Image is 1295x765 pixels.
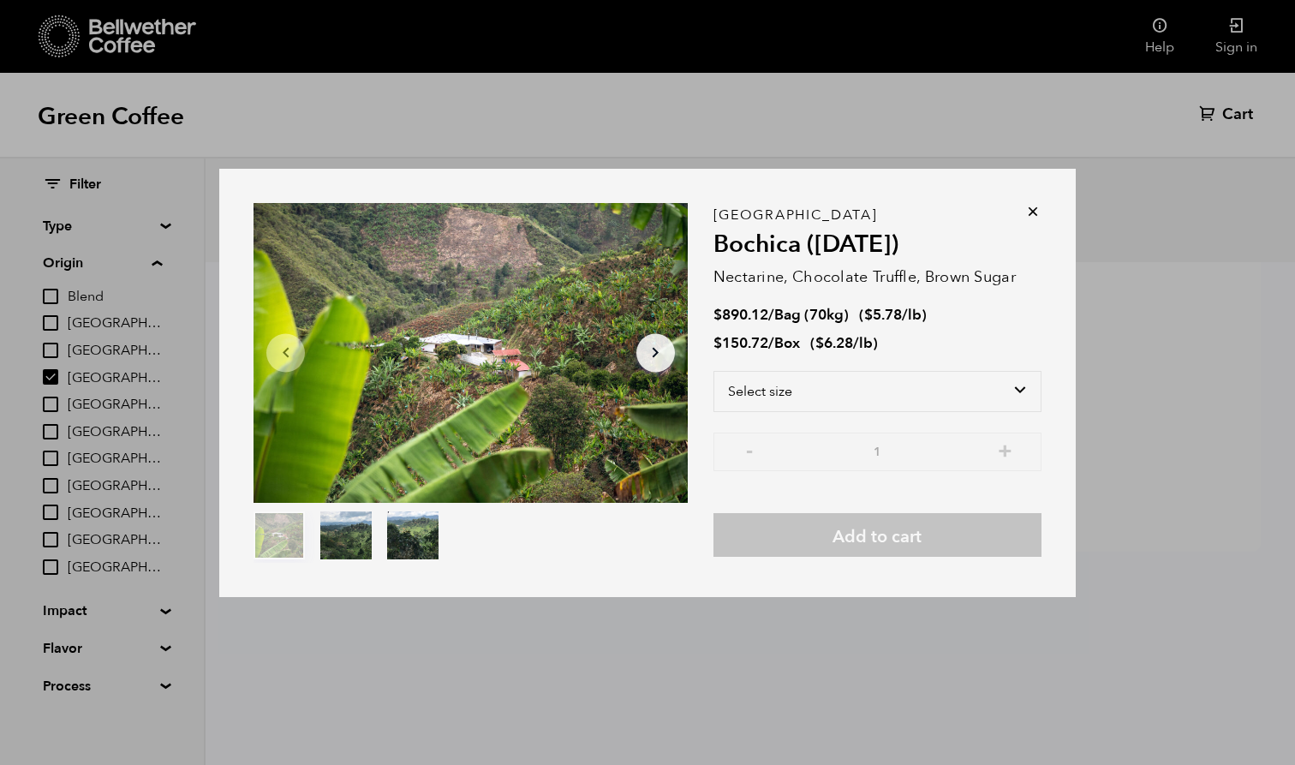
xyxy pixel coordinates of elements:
span: Bag (70kg) [774,305,849,325]
span: $ [864,305,873,325]
button: - [739,441,761,458]
span: $ [815,333,824,353]
bdi: 6.28 [815,333,853,353]
span: $ [713,305,722,325]
bdi: 5.78 [864,305,902,325]
span: /lb [853,333,873,353]
bdi: 150.72 [713,333,768,353]
span: / [768,305,774,325]
button: + [994,441,1016,458]
button: Add to cart [713,513,1041,557]
span: $ [713,333,722,353]
span: ( ) [810,333,878,353]
span: Box [774,333,800,353]
bdi: 890.12 [713,305,768,325]
span: ( ) [859,305,927,325]
h2: Bochica ([DATE]) [713,230,1041,260]
span: / [768,333,774,353]
span: /lb [902,305,922,325]
p: Nectarine, Chocolate Truffle, Brown Sugar [713,266,1041,289]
